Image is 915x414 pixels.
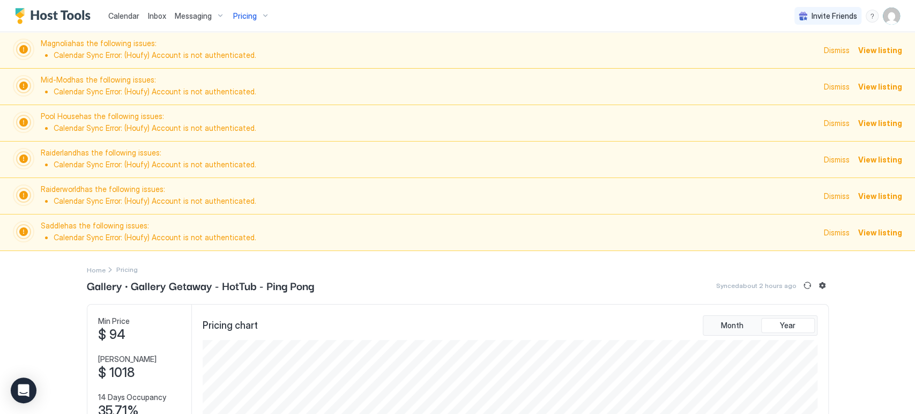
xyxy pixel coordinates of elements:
div: View listing [858,45,902,56]
span: Mid-Mod has the following issues: [41,75,817,98]
div: Dismiss [824,117,850,129]
span: $ 94 [98,327,125,343]
li: Calendar Sync Error: (Houfy) Account is not authenticated. [54,123,817,133]
span: $ 1018 [98,365,135,381]
span: Gallery · Gallery Getaway - HotTub - Ping Pong [87,277,314,293]
span: Min Price [98,316,130,326]
span: Pricing [233,11,257,21]
span: Raiderworld has the following issues: [41,184,817,208]
span: Saddle has the following issues: [41,221,817,244]
li: Calendar Sync Error: (Houfy) Account is not authenticated. [54,233,817,242]
span: Year [780,321,795,330]
div: View listing [858,154,902,165]
span: Invite Friends [812,11,857,21]
div: Breadcrumb [87,264,106,275]
span: Pricing chart [203,320,258,332]
span: 14 Days Occupancy [98,393,166,402]
span: Pool House has the following issues: [41,112,817,135]
div: Dismiss [824,227,850,238]
button: Year [761,318,815,333]
div: Open Intercom Messenger [11,378,36,403]
li: Calendar Sync Error: (Houfy) Account is not authenticated. [54,50,817,60]
div: View listing [858,117,902,129]
div: User profile [883,8,900,25]
div: View listing [858,81,902,92]
span: Inbox [148,11,166,20]
span: Home [87,266,106,274]
span: Synced about 2 hours ago [716,282,797,290]
div: View listing [858,227,902,238]
div: menu [866,10,879,23]
div: View listing [858,190,902,202]
button: Listing settings [816,279,829,292]
span: Breadcrumb [116,265,138,273]
span: [PERSON_NAME] [98,354,157,364]
span: Messaging [175,11,212,21]
button: Sync prices [801,279,814,292]
span: Raiderland has the following issues: [41,148,817,171]
span: Calendar [108,11,139,20]
a: Host Tools Logo [15,8,95,24]
div: Dismiss [824,45,850,56]
div: Dismiss [824,81,850,92]
div: Dismiss [824,154,850,165]
li: Calendar Sync Error: (Houfy) Account is not authenticated. [54,160,817,169]
span: Month [721,321,743,330]
a: Calendar [108,10,139,21]
a: Home [87,264,106,275]
span: Magnolia has the following issues: [41,39,817,62]
li: Calendar Sync Error: (Houfy) Account is not authenticated. [54,196,817,206]
a: Inbox [148,10,166,21]
div: tab-group [703,315,817,336]
div: Dismiss [824,190,850,202]
li: Calendar Sync Error: (Houfy) Account is not authenticated. [54,87,817,97]
button: Month [705,318,759,333]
